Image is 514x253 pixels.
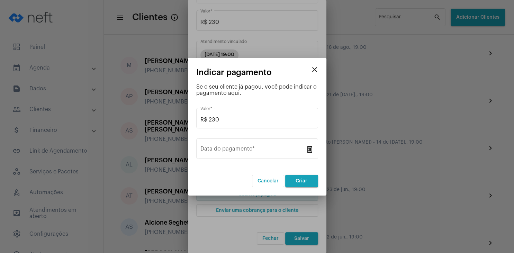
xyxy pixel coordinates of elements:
[196,68,272,77] span: Indicar pagamento
[285,175,318,187] button: Criar
[310,65,319,74] mat-icon: close
[258,179,279,183] span: Cancelar
[196,84,318,96] div: Se o seu cliente já pagou, você pode indicar o pagamento aqui.
[252,175,284,187] button: Cancelar
[306,145,314,153] mat-icon: book_online
[296,179,307,183] span: Criar
[200,117,314,123] input: Valor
